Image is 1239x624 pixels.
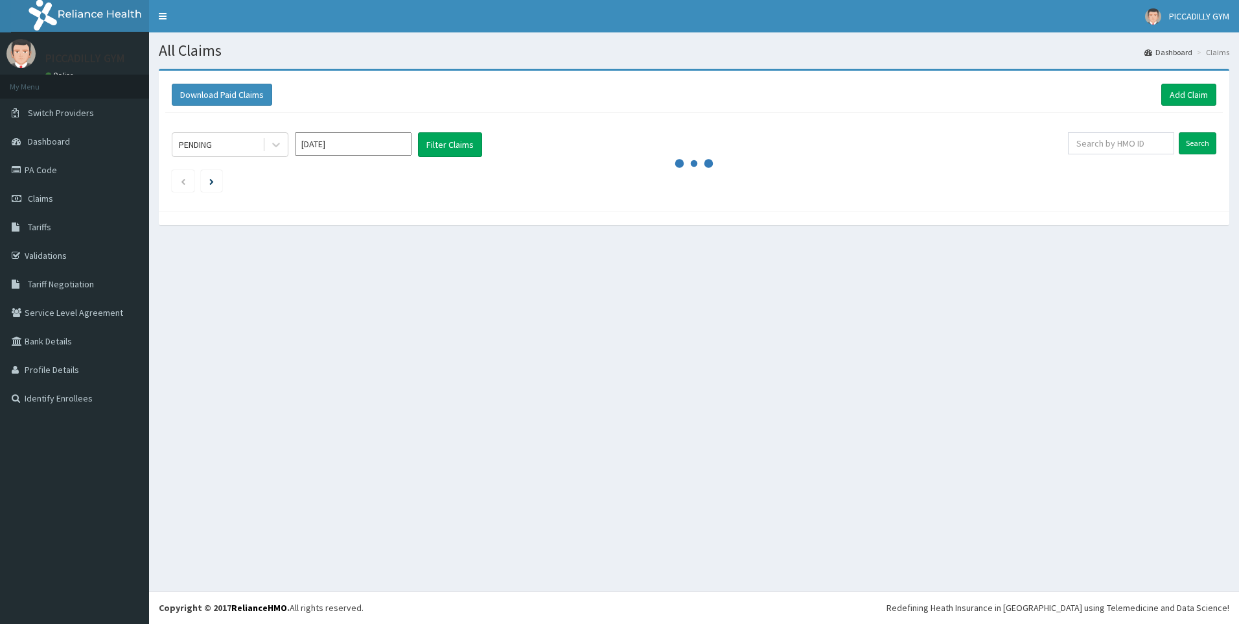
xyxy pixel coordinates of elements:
span: PICCADILLY GYM [1169,10,1229,22]
strong: Copyright © 2017 . [159,602,290,614]
span: Tariffs [28,221,51,233]
a: Dashboard [1144,47,1192,58]
span: Claims [28,193,53,204]
div: Redefining Heath Insurance in [GEOGRAPHIC_DATA] using Telemedicine and Data Science! [886,601,1229,614]
svg: audio-loading [675,144,713,183]
div: PENDING [179,138,212,151]
span: Switch Providers [28,107,94,119]
input: Search [1179,132,1216,154]
button: Download Paid Claims [172,84,272,106]
img: User Image [1145,8,1161,25]
a: Previous page [180,175,186,187]
img: User Image [6,39,36,68]
input: Select Month and Year [295,132,411,156]
a: Add Claim [1161,84,1216,106]
button: Filter Claims [418,132,482,157]
a: RelianceHMO [231,602,287,614]
li: Claims [1194,47,1229,58]
input: Search by HMO ID [1068,132,1174,154]
a: Next page [209,175,214,187]
span: Dashboard [28,136,70,147]
p: PICCADILLY GYM [45,53,124,64]
h1: All Claims [159,42,1229,59]
footer: All rights reserved. [149,591,1239,624]
a: Online [45,71,76,80]
span: Tariff Negotiation [28,278,94,290]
